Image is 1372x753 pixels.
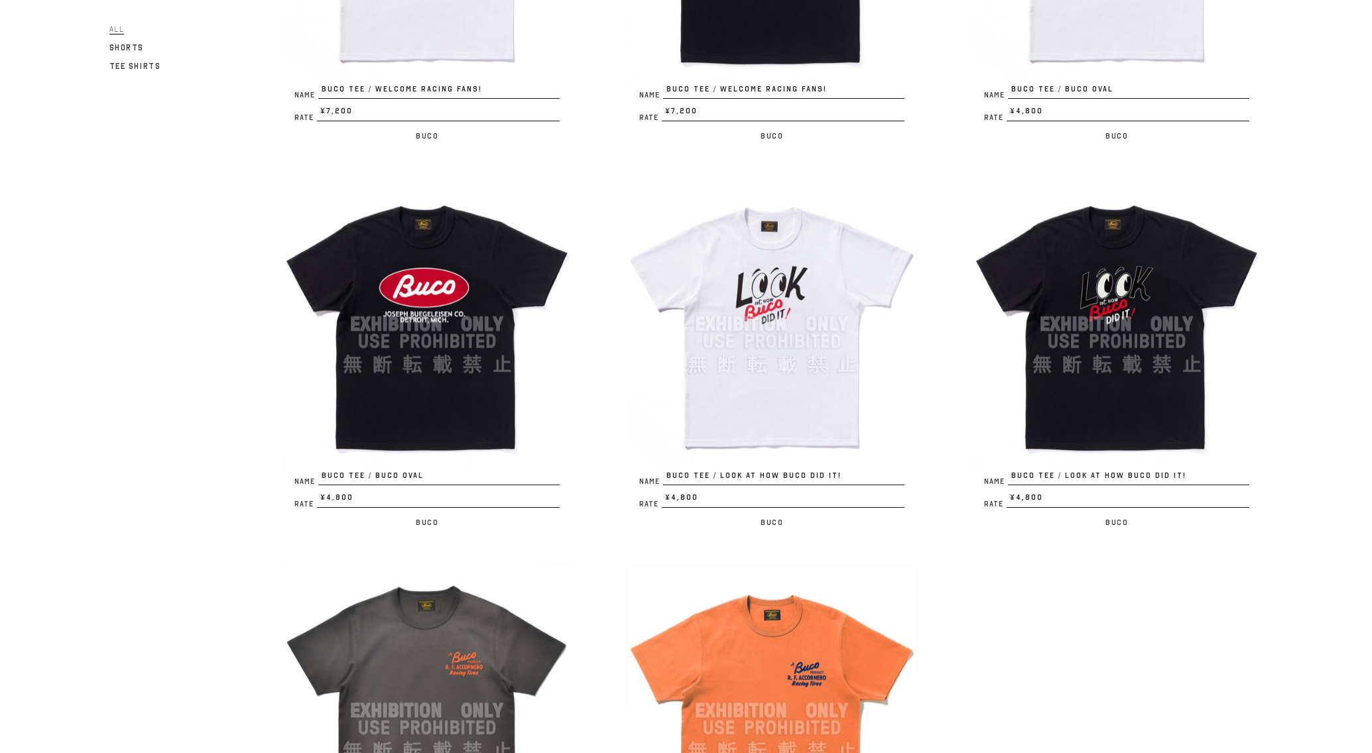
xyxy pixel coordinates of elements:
[281,128,573,144] p: Buco
[294,500,317,508] span: Rate
[318,470,560,486] span: BUCO TEE / BUCO OVAL
[663,470,904,486] span: BUCO TEE / LOOK AT HOW BUCO DID IT!
[281,178,573,470] img: BUCO TEE / BUCO OVAL
[984,500,1007,508] span: Rate
[294,478,318,485] span: Name
[971,178,1263,530] a: BUCO TEE / LOOK AT HOW BUCO DID IT! NameBUCO TEE / LOOK AT HOW BUCO DID IT! Rate¥4,800 Buco
[971,128,1263,144] p: Buco
[984,114,1007,121] span: Rate
[639,500,662,508] span: Rate
[639,91,663,99] span: Name
[109,40,145,56] a: Shorts
[626,178,918,530] a: BUCO TEE / LOOK AT HOW BUCO DID IT! NameBUCO TEE / LOOK AT HOW BUCO DID IT! Rate¥4,800 Buco
[971,514,1263,530] p: Buco
[662,492,904,508] span: ¥4,800
[317,492,560,508] span: ¥4,800
[1007,105,1249,121] span: ¥4,800
[109,43,145,52] span: Shorts
[1008,84,1249,99] span: BUCO TEE / BUCO OVAL
[294,91,318,99] span: Name
[984,478,1008,485] span: Name
[294,114,317,121] span: Rate
[626,178,918,470] img: BUCO TEE / LOOK AT HOW BUCO DID IT!
[626,128,918,144] p: Buco
[109,25,125,34] span: All
[1008,470,1249,486] span: BUCO TEE / LOOK AT HOW BUCO DID IT!
[1007,492,1249,508] span: ¥4,800
[281,514,573,530] p: Buco
[662,105,904,121] span: ¥7,200
[984,91,1008,99] span: Name
[109,58,161,74] a: Tee Shirts
[109,21,125,37] a: All
[109,62,161,71] span: Tee Shirts
[639,114,662,121] span: Rate
[281,178,573,530] a: BUCO TEE / BUCO OVAL NameBUCO TEE / BUCO OVAL Rate¥4,800 Buco
[317,105,560,121] span: ¥7,200
[663,84,904,99] span: BUCO TEE / WELCOME RACING FANS!
[318,84,560,99] span: BUCO TEE / WELCOME RACING FANS!
[971,178,1263,470] img: BUCO TEE / LOOK AT HOW BUCO DID IT!
[626,514,918,530] p: Buco
[639,478,663,485] span: Name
